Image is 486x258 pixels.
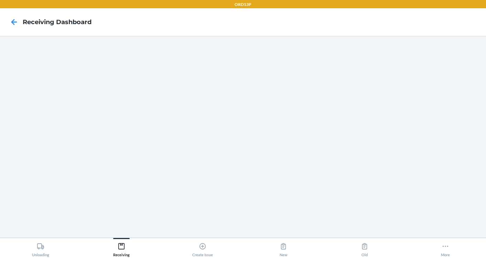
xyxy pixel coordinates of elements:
button: Receiving [81,238,162,257]
div: Receiving [113,240,130,257]
div: Create Issue [192,240,213,257]
button: New [243,238,324,257]
div: Unloading [32,240,49,257]
h4: Receiving dashboard [23,18,91,27]
button: Old [324,238,405,257]
iframe: Receiving dashboard [6,41,480,232]
div: Old [361,240,368,257]
button: Create Issue [162,238,243,257]
div: New [280,240,288,257]
div: More [441,240,450,257]
p: ORD13P [235,1,251,8]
